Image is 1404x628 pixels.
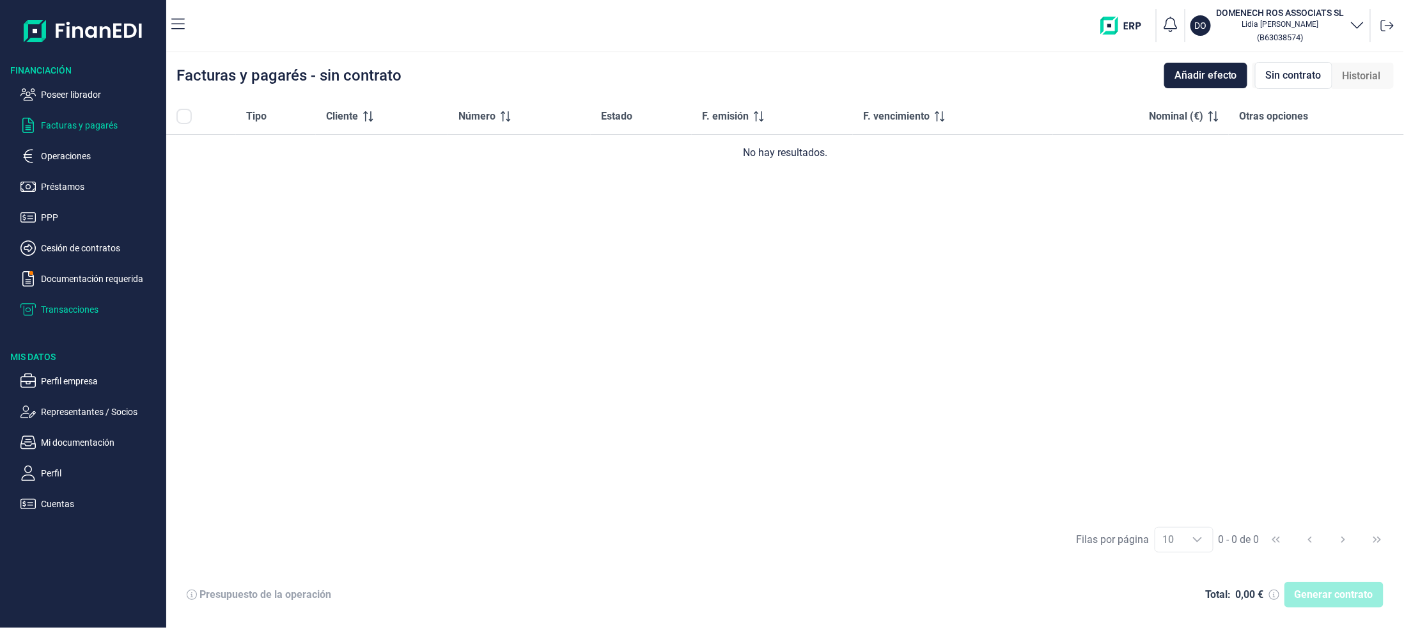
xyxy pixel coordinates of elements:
[20,240,161,256] button: Cesión de contratos
[326,109,358,124] span: Cliente
[41,271,161,287] p: Documentación requerida
[1236,588,1264,601] div: 0,00 €
[20,373,161,389] button: Perfil empresa
[1205,588,1231,601] div: Total:
[1077,532,1150,547] div: Filas por página
[20,271,161,287] button: Documentación requerida
[1195,19,1207,32] p: DO
[1174,68,1237,83] span: Añadir efecto
[1266,68,1322,83] span: Sin contrato
[1332,63,1391,89] div: Historial
[20,496,161,512] button: Cuentas
[1295,524,1325,555] button: Previous Page
[41,373,161,389] p: Perfil empresa
[41,87,161,102] p: Poseer librador
[1182,528,1213,552] div: Choose
[20,466,161,481] button: Perfil
[20,179,161,194] button: Préstamos
[41,210,161,225] p: PPP
[20,118,161,133] button: Facturas y pagarés
[41,179,161,194] p: Préstamos
[41,496,161,512] p: Cuentas
[702,109,749,124] span: F. emisión
[863,109,930,124] span: F. vencimiento
[199,588,331,601] div: Presupuesto de la operación
[20,404,161,420] button: Representantes / Socios
[246,109,267,124] span: Tipo
[1362,524,1392,555] button: Last Page
[176,145,1394,161] div: No hay resultados.
[1343,68,1381,84] span: Historial
[1149,109,1203,124] span: Nominal (€)
[1261,524,1291,555] button: First Page
[1328,524,1359,555] button: Next Page
[1258,33,1304,42] small: Copiar cif
[1190,6,1365,45] button: DODOMENECH ROS ASSOCIATS SLLidia [PERSON_NAME](B63038574)
[1239,109,1308,124] span: Otras opciones
[1216,6,1345,19] h3: DOMENECH ROS ASSOCIATS SL
[20,210,161,225] button: PPP
[20,302,161,317] button: Transacciones
[1255,62,1332,89] div: Sin contrato
[20,87,161,102] button: Poseer librador
[41,302,161,317] p: Transacciones
[41,466,161,481] p: Perfil
[1100,17,1151,35] img: erp
[20,435,161,450] button: Mi documentación
[41,118,161,133] p: Facturas y pagarés
[1216,19,1345,29] p: Lidia [PERSON_NAME]
[458,109,495,124] span: Número
[41,404,161,420] p: Representantes / Socios
[41,148,161,164] p: Operaciones
[601,109,632,124] span: Estado
[41,435,161,450] p: Mi documentación
[20,148,161,164] button: Operaciones
[1164,63,1247,88] button: Añadir efecto
[41,240,161,256] p: Cesión de contratos
[1219,535,1260,545] span: 0 - 0 de 0
[176,68,402,83] div: Facturas y pagarés - sin contrato
[24,10,143,51] img: Logo de aplicación
[176,109,192,124] div: All items unselected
